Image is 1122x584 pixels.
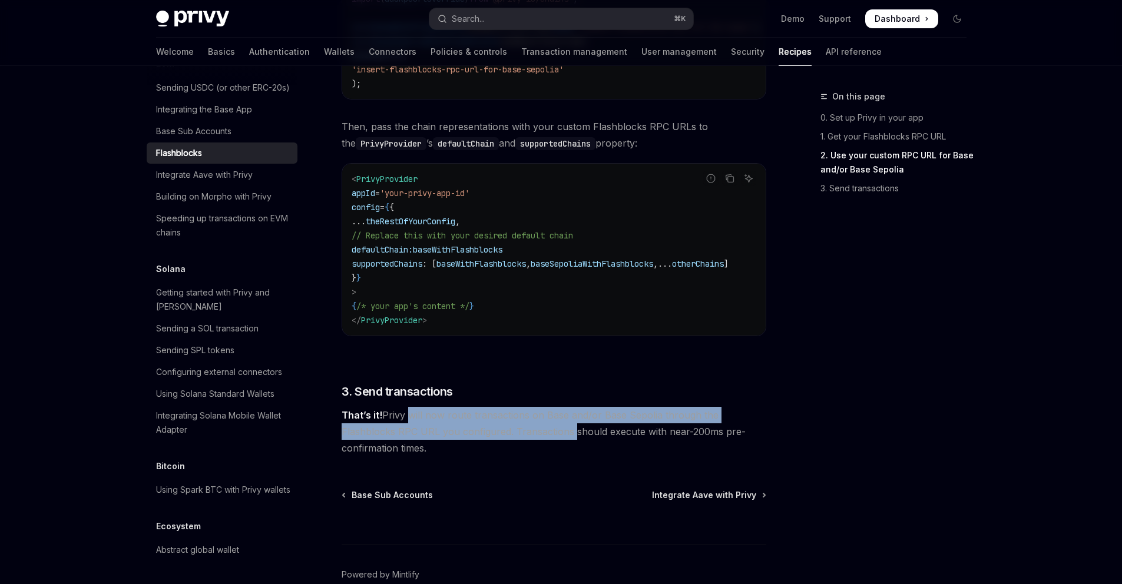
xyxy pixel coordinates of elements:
span: baseSepoliaWithFlashblocks [531,258,653,269]
span: { [389,202,394,213]
h5: Ecosystem [156,519,201,533]
div: Integrate Aave with Privy [156,168,253,182]
div: Abstract global wallet [156,543,239,557]
div: Base Sub Accounts [156,124,231,138]
button: Open search [429,8,693,29]
span: : [ [422,258,436,269]
a: 3. Send transactions [820,179,976,198]
div: Sending SPL tokens [156,343,234,357]
span: { [352,301,356,311]
button: Ask AI [741,171,756,186]
span: = [380,202,385,213]
button: Report incorrect code [703,171,719,186]
span: Base Sub Accounts [352,489,433,501]
a: Integrate Aave with Privy [147,164,297,185]
div: Getting started with Privy and [PERSON_NAME] [156,286,290,314]
div: Building on Morpho with Privy [156,190,272,204]
span: } [469,301,474,311]
span: > [352,287,356,297]
a: Security [731,38,764,66]
span: Then, pass the chain representations with your custom Flashblocks RPC URLs to the ’s and property: [342,118,766,151]
span: </ [352,315,361,326]
a: Getting started with Privy and [PERSON_NAME] [147,282,297,317]
span: Privy will now route transactions on Base and/or Base Sepolia through the Flashblocks RPC URL you... [342,407,766,456]
span: ... [352,216,366,227]
div: Using Solana Standard Wallets [156,387,274,401]
code: defaultChain [433,137,499,150]
span: , [653,258,658,269]
span: baseWithFlashblocks [436,258,526,269]
a: Base Sub Accounts [343,489,433,501]
a: Using Spark BTC with Privy wallets [147,479,297,500]
span: 'your-privy-app-id' [380,188,469,198]
a: 2. Use your custom RPC URL for Base and/or Base Sepolia [820,146,976,179]
span: Integrate Aave with Privy [652,489,756,501]
a: Integrate Aave with Privy [652,489,765,501]
div: Sending USDC (or other ERC-20s) [156,81,290,95]
span: baseWithFlashblocks [413,244,502,255]
span: } [352,273,356,283]
strong: That’s it! [342,409,382,421]
span: theRestOfYourConfig [366,216,455,227]
span: On this page [832,89,885,104]
h5: Bitcoin [156,459,185,473]
span: { [385,202,389,213]
span: < [352,174,356,184]
a: Flashblocks [147,142,297,164]
div: Integrating the Base App [156,102,252,117]
span: PrivyProvider [361,315,422,326]
button: Toggle dark mode [948,9,967,28]
a: Authentication [249,38,310,66]
a: Basics [208,38,235,66]
span: otherChains [672,258,724,269]
a: Connectors [369,38,416,66]
span: ... [658,258,672,269]
code: supportedChains [515,137,595,150]
a: Support [819,13,851,25]
a: Building on Morpho with Privy [147,186,297,207]
a: Recipes [779,38,812,66]
img: dark logo [156,11,229,27]
a: 1. Get your Flashblocks RPC URL [820,127,976,146]
a: Abstract global wallet [147,539,297,560]
a: Demo [781,13,805,25]
code: PrivyProvider [356,137,426,150]
a: Sending USDC (or other ERC-20s) [147,77,297,98]
a: Using Solana Standard Wallets [147,383,297,404]
div: Integrating Solana Mobile Wallet Adapter [156,409,290,437]
a: User management [641,38,717,66]
span: // Replace this with your desired default chain [352,230,573,241]
a: Powered by Mintlify [342,569,419,580]
a: Sending a SOL transaction [147,318,297,339]
a: Transaction management [521,38,627,66]
a: Speeding up transactions on EVM chains [147,208,297,243]
a: Dashboard [865,9,938,28]
a: Wallets [324,38,355,66]
span: PrivyProvider [356,174,418,184]
a: API reference [826,38,882,66]
span: ⌘ K [674,14,686,24]
a: Integrating the Base App [147,99,297,120]
div: Search... [452,12,485,26]
span: 3. Send transactions [342,383,453,400]
a: Base Sub Accounts [147,121,297,142]
span: ); [352,78,361,89]
div: Sending a SOL transaction [156,321,259,336]
a: Welcome [156,38,194,66]
span: 'insert-flashblocks-rpc-url-for-base-sepolia' [352,64,564,75]
span: supportedChains [352,258,422,269]
span: appId [352,188,375,198]
div: Speeding up transactions on EVM chains [156,211,290,240]
a: Integrating Solana Mobile Wallet Adapter [147,405,297,440]
span: , [455,216,460,227]
span: = [375,188,380,198]
span: /* your app's content */ [356,301,469,311]
a: Configuring external connectors [147,361,297,383]
div: Flashblocks [156,146,202,160]
span: config [352,202,380,213]
a: Policies & controls [431,38,507,66]
span: > [422,315,427,326]
span: , [526,258,531,269]
a: Sending SPL tokens [147,340,297,361]
span: ] [724,258,729,269]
